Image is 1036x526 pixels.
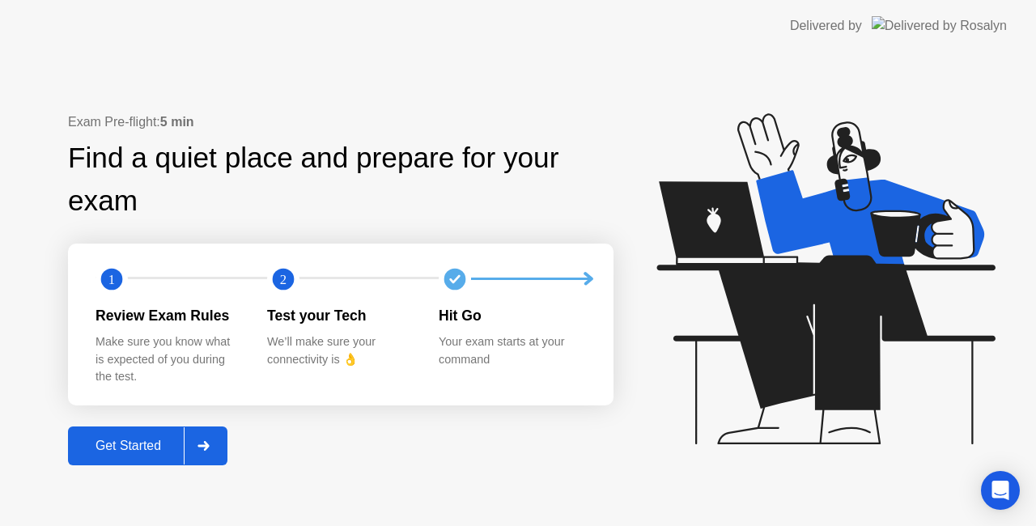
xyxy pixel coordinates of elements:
[790,16,862,36] div: Delivered by
[872,16,1007,35] img: Delivered by Rosalyn
[981,471,1020,510] div: Open Intercom Messenger
[68,137,614,223] div: Find a quiet place and prepare for your exam
[68,112,614,132] div: Exam Pre-flight:
[439,305,584,326] div: Hit Go
[267,333,413,368] div: We’ll make sure your connectivity is 👌
[96,333,241,386] div: Make sure you know what is expected of you during the test.
[68,426,227,465] button: Get Started
[439,333,584,368] div: Your exam starts at your command
[108,271,115,286] text: 1
[160,115,194,129] b: 5 min
[267,305,413,326] div: Test your Tech
[280,271,287,286] text: 2
[73,439,184,453] div: Get Started
[96,305,241,326] div: Review Exam Rules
